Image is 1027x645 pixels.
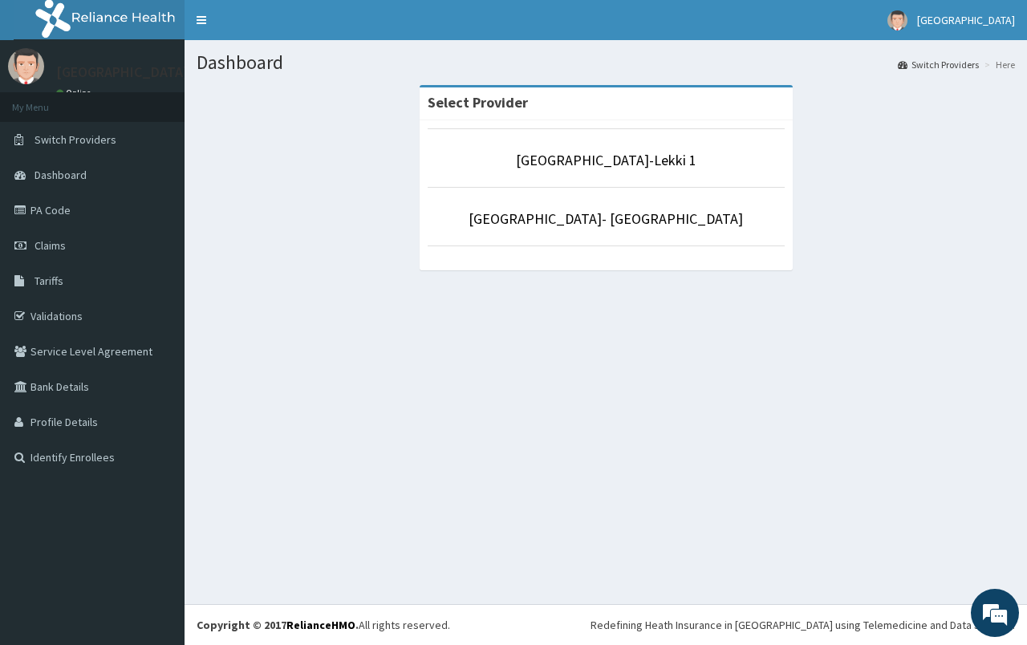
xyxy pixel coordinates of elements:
img: User Image [887,10,907,30]
span: Switch Providers [35,132,116,147]
a: Online [56,87,95,99]
img: User Image [8,48,44,84]
footer: All rights reserved. [185,604,1027,645]
span: Tariffs [35,274,63,288]
span: [GEOGRAPHIC_DATA] [917,13,1015,27]
a: RelianceHMO [286,618,355,632]
p: [GEOGRAPHIC_DATA] [56,65,189,79]
strong: Select Provider [428,93,528,112]
div: Redefining Heath Insurance in [GEOGRAPHIC_DATA] using Telemedicine and Data Science! [591,617,1015,633]
h1: Dashboard [197,52,1015,73]
span: Dashboard [35,168,87,182]
li: Here [980,58,1015,71]
span: Claims [35,238,66,253]
a: [GEOGRAPHIC_DATA]- [GEOGRAPHIC_DATA] [469,209,743,228]
a: Switch Providers [898,58,979,71]
a: [GEOGRAPHIC_DATA]-Lekki 1 [516,151,696,169]
strong: Copyright © 2017 . [197,618,359,632]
